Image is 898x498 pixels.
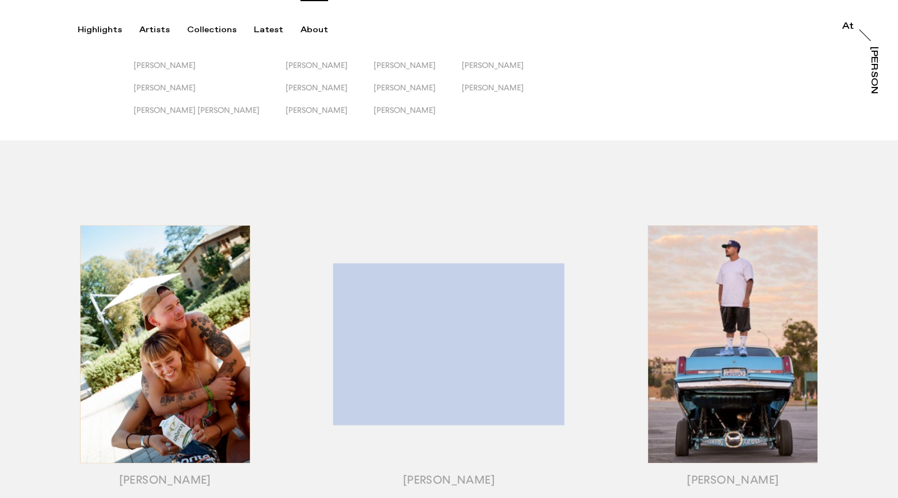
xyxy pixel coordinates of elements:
[374,105,462,128] button: [PERSON_NAME]
[286,60,374,83] button: [PERSON_NAME]
[134,83,196,92] span: [PERSON_NAME]
[134,60,286,83] button: [PERSON_NAME]
[134,83,286,105] button: [PERSON_NAME]
[134,105,260,115] span: [PERSON_NAME] [PERSON_NAME]
[187,25,237,35] div: Collections
[139,25,187,35] button: Artists
[286,105,348,115] span: [PERSON_NAME]
[300,25,345,35] button: About
[286,60,348,70] span: [PERSON_NAME]
[462,83,550,105] button: [PERSON_NAME]
[462,60,524,70] span: [PERSON_NAME]
[254,25,300,35] button: Latest
[286,83,348,92] span: [PERSON_NAME]
[842,22,854,33] a: At
[300,25,328,35] div: About
[134,60,196,70] span: [PERSON_NAME]
[134,105,286,128] button: [PERSON_NAME] [PERSON_NAME]
[374,105,436,115] span: [PERSON_NAME]
[374,60,436,70] span: [PERSON_NAME]
[254,25,283,35] div: Latest
[78,25,139,35] button: Highlights
[187,25,254,35] button: Collections
[869,47,878,135] div: [PERSON_NAME]
[286,105,374,128] button: [PERSON_NAME]
[374,83,462,105] button: [PERSON_NAME]
[139,25,170,35] div: Artists
[78,25,122,35] div: Highlights
[374,60,462,83] button: [PERSON_NAME]
[462,60,550,83] button: [PERSON_NAME]
[374,83,436,92] span: [PERSON_NAME]
[867,47,878,94] a: [PERSON_NAME]
[462,83,524,92] span: [PERSON_NAME]
[286,83,374,105] button: [PERSON_NAME]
